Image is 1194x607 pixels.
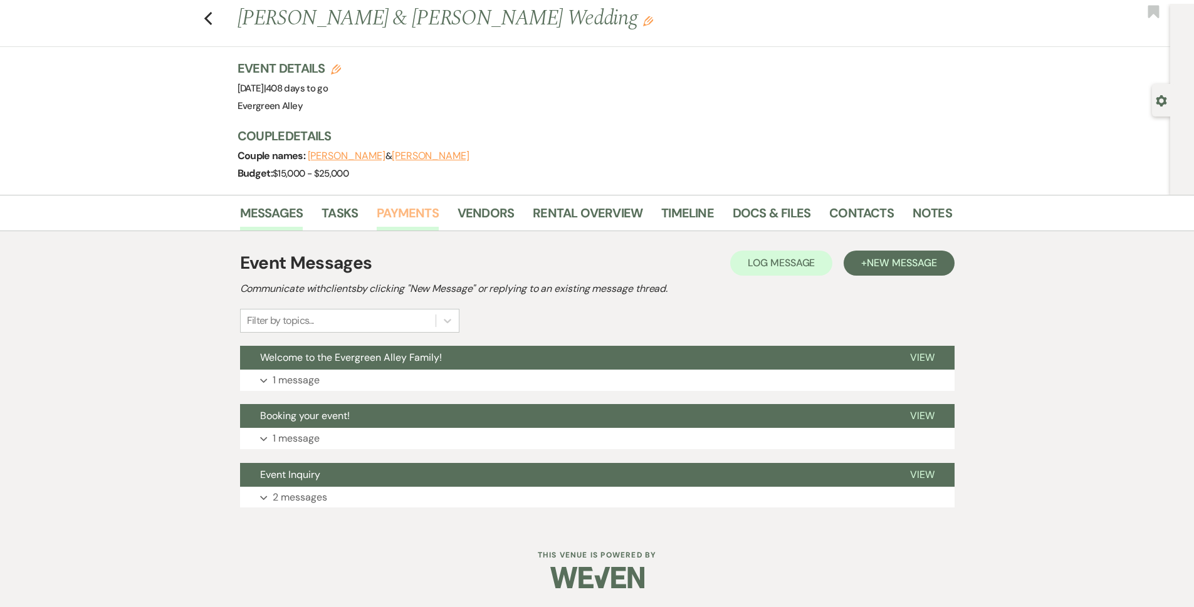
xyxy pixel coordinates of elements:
[913,203,952,231] a: Notes
[273,372,320,388] p: 1 message
[308,150,469,162] span: &
[910,351,935,364] span: View
[240,463,890,487] button: Event Inquiry
[240,203,303,231] a: Messages
[266,82,328,95] span: 408 days to go
[273,430,320,447] p: 1 message
[240,428,955,449] button: 1 message
[273,489,327,506] p: 2 messages
[322,203,358,231] a: Tasks
[273,167,348,180] span: $15,000 - $25,000
[240,346,890,370] button: Welcome to the Evergreen Alley Family!
[733,203,810,231] a: Docs & Files
[533,203,642,231] a: Rental Overview
[238,82,328,95] span: [DATE]
[240,487,955,508] button: 2 messages
[238,127,940,145] h3: Couple Details
[867,256,936,269] span: New Message
[730,251,832,276] button: Log Message
[550,556,644,599] img: Weven Logo
[238,4,799,34] h1: [PERSON_NAME] & [PERSON_NAME] Wedding
[238,149,308,162] span: Couple names:
[890,404,955,428] button: View
[238,167,273,180] span: Budget:
[890,463,955,487] button: View
[238,60,342,77] h3: Event Details
[264,82,328,95] span: |
[260,468,320,481] span: Event Inquiry
[458,203,514,231] a: Vendors
[643,15,653,26] button: Edit
[240,370,955,391] button: 1 message
[247,313,314,328] div: Filter by topics...
[240,250,372,276] h1: Event Messages
[829,203,894,231] a: Contacts
[240,281,955,296] h2: Communicate with clients by clicking "New Message" or replying to an existing message thread.
[260,409,350,422] span: Booking your event!
[910,468,935,481] span: View
[910,409,935,422] span: View
[238,100,303,112] span: Evergreen Alley
[377,203,439,231] a: Payments
[844,251,954,276] button: +New Message
[392,151,469,161] button: [PERSON_NAME]
[260,351,442,364] span: Welcome to the Evergreen Alley Family!
[308,151,385,161] button: [PERSON_NAME]
[1156,94,1167,106] button: Open lead details
[661,203,714,231] a: Timeline
[890,346,955,370] button: View
[240,404,890,428] button: Booking your event!
[748,256,815,269] span: Log Message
